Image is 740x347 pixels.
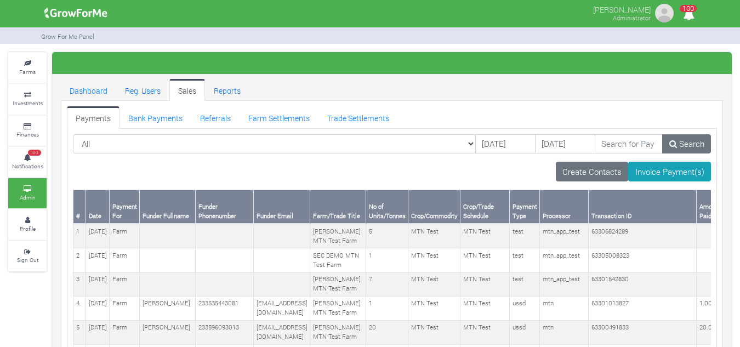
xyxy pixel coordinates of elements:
[240,106,318,128] a: Farm Settlements
[73,224,86,248] td: 1
[110,190,140,224] th: Payment For
[16,130,39,138] small: Finances
[196,320,254,344] td: 233596093013
[589,190,697,224] th: Transaction ID
[366,272,408,296] td: 7
[510,190,540,224] th: Payment Type
[8,53,47,83] a: Farms
[254,296,310,320] td: [EMAIL_ADDRESS][DOMAIN_NAME]
[41,2,111,24] img: growforme image
[191,106,240,128] a: Referrals
[86,320,110,344] td: [DATE]
[318,106,398,128] a: Trade Settlements
[140,296,196,320] td: [PERSON_NAME]
[510,320,540,344] td: ussd
[366,320,408,344] td: 20
[73,272,86,296] td: 3
[8,241,47,271] a: Sign Out
[460,224,510,248] td: MTN Test
[8,178,47,208] a: Admin
[8,209,47,240] a: Profile
[510,248,540,272] td: test
[205,79,249,101] a: Reports
[408,296,460,320] td: MTN Test
[110,224,140,248] td: Farm
[366,224,408,248] td: 5
[310,320,366,344] td: [PERSON_NAME] MTN Test Farm
[366,190,408,224] th: No of Units/Tonnes
[589,272,697,296] td: 63301542830
[196,190,254,224] th: Funder Phonenumber
[254,320,310,344] td: [EMAIL_ADDRESS][DOMAIN_NAME]
[653,2,675,24] img: growforme image
[540,296,589,320] td: mtn
[589,320,697,344] td: 63300491833
[8,84,47,114] a: Investments
[540,272,589,296] td: mtn_app_test
[408,224,460,248] td: MTN Test
[540,320,589,344] td: mtn
[41,32,94,41] small: Grow For Me Panel
[310,248,366,272] td: SEC DEMO MTN Test Farm
[73,190,86,224] th: #
[140,320,196,344] td: [PERSON_NAME]
[310,190,366,224] th: Farm/Trade Title
[86,190,110,224] th: Date
[475,134,536,154] input: DD/MM/YYYY
[28,150,41,156] span: 100
[408,320,460,344] td: MTN Test
[595,134,663,154] input: Search for Payments
[86,272,110,296] td: [DATE]
[310,272,366,296] td: [PERSON_NAME] MTN Test Farm
[593,2,651,15] p: [PERSON_NAME]
[169,79,205,101] a: Sales
[366,296,408,320] td: 1
[540,248,589,272] td: mtn_app_test
[460,272,510,296] td: MTN Test
[460,320,510,344] td: MTN Test
[589,248,697,272] td: 63305008323
[408,248,460,272] td: MTN Test
[86,296,110,320] td: [DATE]
[589,224,697,248] td: 63306824289
[196,296,254,320] td: 233535443081
[613,14,651,22] small: Administrator
[535,134,595,154] input: DD/MM/YYYY
[140,190,196,224] th: Funder Fullname
[510,272,540,296] td: test
[460,190,510,224] th: Crop/Trade Schedule
[119,106,191,128] a: Bank Payments
[678,10,699,21] a: 100
[116,79,169,101] a: Reg. Users
[408,190,460,224] th: Crop/Commodity
[8,147,47,177] a: 100 Notifications
[680,5,697,12] span: 100
[254,190,310,224] th: Funder Email
[697,296,725,320] td: 1.00
[697,320,725,344] td: 20.00
[110,248,140,272] td: Farm
[17,256,38,264] small: Sign Out
[73,296,86,320] td: 4
[460,296,510,320] td: MTN Test
[628,162,711,181] a: Invoice Payment(s)
[73,320,86,344] td: 5
[19,68,36,76] small: Farms
[662,134,711,154] a: Search
[589,296,697,320] td: 63301013827
[510,224,540,248] td: test
[110,272,140,296] td: Farm
[540,190,589,224] th: Processor
[366,248,408,272] td: 1
[678,2,699,27] i: Notifications
[697,190,725,224] th: Amount Paid
[73,248,86,272] td: 2
[61,79,116,101] a: Dashboard
[13,99,43,107] small: Investments
[67,106,119,128] a: Payments
[86,248,110,272] td: [DATE]
[86,224,110,248] td: [DATE]
[110,320,140,344] td: Farm
[408,272,460,296] td: MTN Test
[310,296,366,320] td: [PERSON_NAME] MTN Test Farm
